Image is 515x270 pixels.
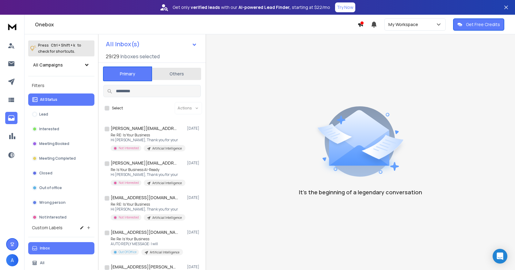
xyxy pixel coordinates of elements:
p: Artificial Intelligence [152,181,182,185]
p: [DATE] [187,264,201,269]
button: All [28,257,94,269]
h1: [PERSON_NAME][EMAIL_ADDRESS][DOMAIN_NAME] [111,160,178,166]
p: My Workspace [388,21,421,28]
p: All [40,260,44,265]
button: Others [152,67,201,81]
p: Get Free Credits [466,21,500,28]
h3: Filters [28,81,94,90]
p: Re: RE: Is Your Business [111,133,184,138]
p: Re: Is Your Business AI-Ready [111,167,184,172]
button: Lead [28,108,94,120]
p: Meeting Booked [39,141,69,146]
button: Out of office [28,182,94,194]
button: Primary [103,67,152,81]
p: Meeting Completed [39,156,76,161]
p: Not Interested [119,181,139,185]
p: AUTO REPLY MESSAGE: I will [111,241,183,246]
h1: [EMAIL_ADDRESS][PERSON_NAME][DOMAIN_NAME] [111,264,178,270]
p: Lead [39,112,48,117]
span: 29 / 29 [106,53,119,60]
p: Interested [39,127,59,131]
strong: AI-powered Lead Finder, [238,4,291,10]
div: Open Intercom Messenger [493,249,507,264]
h1: [EMAIL_ADDRESS][DOMAIN_NAME] [111,195,178,201]
button: Wrong person [28,196,94,209]
p: [DATE] [187,230,201,235]
p: Hi [PERSON_NAME], Thank you for your [111,207,184,212]
p: Get only with our starting at $22/mo [173,4,330,10]
button: Not Interested [28,211,94,223]
p: Not Interested [39,215,67,220]
button: Meeting Completed [28,152,94,165]
button: All Inbox(s) [101,38,202,50]
button: A [6,254,18,266]
button: Get Free Credits [453,18,504,31]
img: logo [6,21,18,32]
p: Closed [39,171,52,176]
p: All Status [40,97,57,102]
p: Re: RE: Is Your Business [111,202,184,207]
p: Try Now [337,4,353,10]
label: Select [112,106,123,111]
p: Hi [PERSON_NAME], Thank you for your [111,172,184,177]
p: Hi [PERSON_NAME], Thank you for your [111,138,184,143]
strong: verified leads [191,4,220,10]
button: Interested [28,123,94,135]
h1: All Inbox(s) [106,41,140,47]
p: [DATE] [187,195,201,200]
p: Inbox [40,246,50,251]
span: Ctrl + Shift + k [50,42,76,49]
button: Meeting Booked [28,138,94,150]
h1: [EMAIL_ADDRESS][DOMAIN_NAME] [111,229,178,235]
button: Inbox [28,242,94,254]
p: Artificial Intelligence [150,250,179,255]
button: Closed [28,167,94,179]
h1: Onebox [35,21,357,28]
p: Re: Re: Is Your Business [111,237,183,241]
p: [DATE] [187,161,201,165]
p: [DATE] [187,126,201,131]
button: All Campaigns [28,59,94,71]
h3: Custom Labels [32,225,63,231]
button: Try Now [335,2,355,12]
p: Artificial Intelligence [152,215,182,220]
p: It’s the beginning of a legendary conversation [299,188,422,196]
p: Artificial Intelligence [152,146,182,151]
p: Out of office [39,185,62,190]
button: All Status [28,93,94,106]
p: Not Interested [119,146,139,150]
p: Out Of Office [119,250,136,254]
h1: [PERSON_NAME][EMAIL_ADDRESS][PERSON_NAME][DOMAIN_NAME] [111,125,178,131]
p: Press to check for shortcuts. [38,42,81,55]
h1: All Campaigns [33,62,63,68]
h3: Inboxes selected [120,53,160,60]
p: Wrong person [39,200,66,205]
p: Not Interested [119,215,139,220]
